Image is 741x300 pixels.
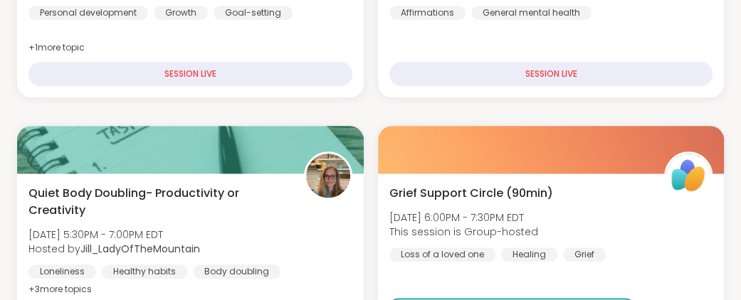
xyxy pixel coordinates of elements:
[666,154,710,198] img: ShareWell
[501,247,557,262] div: Healing
[389,185,553,202] span: Grief Support Circle (90min)
[389,225,538,239] span: This session is Group-hosted
[193,264,280,279] div: Body doubling
[28,62,352,86] div: SESSION LIVE
[28,264,96,279] div: Loneliness
[214,6,293,20] div: Goal-setting
[28,6,148,20] div: Personal development
[389,210,538,225] span: [DATE] 6:00PM - 7:30PM EDT
[28,185,288,219] span: Quiet Body Doubling- Productivity or Creativity
[389,247,495,262] div: Loss of a loved one
[563,247,606,262] div: Grief
[306,154,350,198] img: Jill_LadyOfTheMountain
[28,227,200,242] span: [DATE] 5:30PM - 7:00PM EDT
[389,6,466,20] div: Affirmations
[389,62,713,86] div: SESSION LIVE
[471,6,592,20] div: General mental health
[28,242,200,256] span: Hosted by
[154,6,208,20] div: Growth
[80,242,200,256] b: Jill_LadyOfTheMountain
[102,264,187,279] div: Healthy habits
